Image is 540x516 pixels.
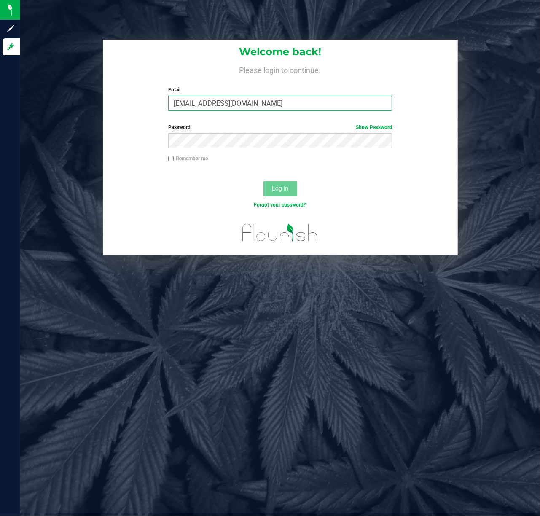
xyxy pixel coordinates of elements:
[103,64,458,74] h4: Please login to continue.
[168,86,392,94] label: Email
[6,43,15,51] inline-svg: Log in
[236,218,325,248] img: flourish_logo.svg
[168,155,208,162] label: Remember me
[6,24,15,33] inline-svg: Sign up
[272,185,288,192] span: Log In
[168,124,191,130] span: Password
[254,202,306,208] a: Forgot your password?
[263,181,297,196] button: Log In
[356,124,392,130] a: Show Password
[168,156,174,162] input: Remember me
[103,46,458,57] h1: Welcome back!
